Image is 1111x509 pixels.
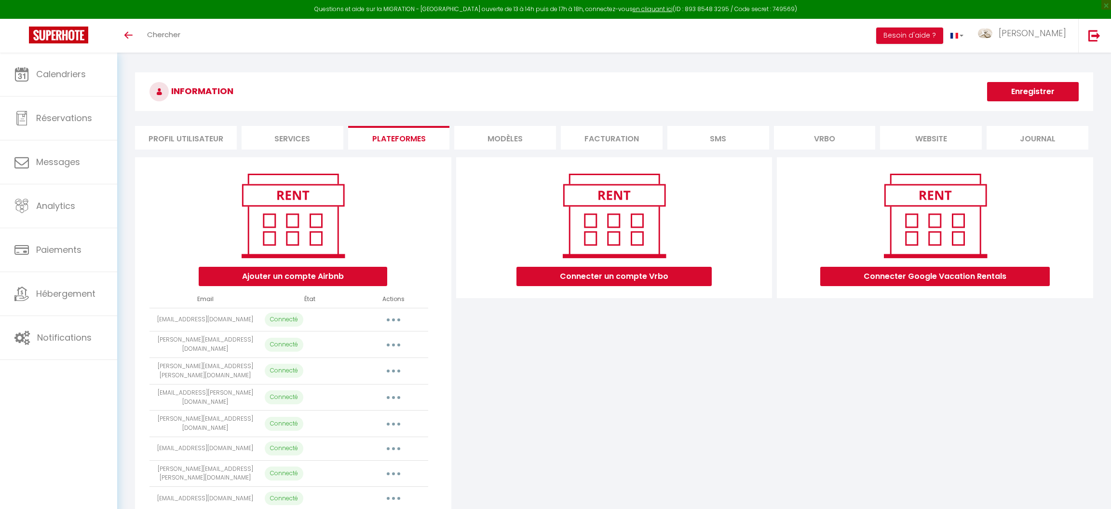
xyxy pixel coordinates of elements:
[265,467,303,481] p: Connecté
[265,313,303,327] p: Connecté
[987,82,1079,101] button: Enregistrer
[516,267,712,286] button: Connecter un compte Vrbo
[265,390,303,404] p: Connecté
[149,291,261,308] th: Email
[29,27,88,43] img: Super Booking
[135,72,1093,111] h3: INFORMATION
[261,291,358,308] th: État
[265,338,303,352] p: Connecté
[149,384,261,411] td: [EMAIL_ADDRESS][PERSON_NAME][DOMAIN_NAME]
[880,126,982,150] li: website
[1070,468,1111,509] iframe: LiveChat chat widget
[149,331,261,358] td: [PERSON_NAME][EMAIL_ADDRESS][DOMAIN_NAME]
[36,112,92,124] span: Réservations
[231,169,354,262] img: rent.png
[149,460,261,487] td: [PERSON_NAME][EMAIL_ADDRESS][PERSON_NAME][DOMAIN_NAME]
[265,417,303,431] p: Connecté
[971,19,1078,53] a: ... [PERSON_NAME]
[265,364,303,378] p: Connecté
[37,331,92,344] span: Notifications
[149,358,261,385] td: [PERSON_NAME][EMAIL_ADDRESS][PERSON_NAME][DOMAIN_NAME]
[999,27,1066,39] span: [PERSON_NAME]
[36,156,80,168] span: Messages
[199,267,387,286] button: Ajouter un compte Airbnb
[36,288,95,300] span: Hébergement
[147,29,180,40] span: Chercher
[774,126,876,150] li: Vrbo
[987,126,1088,150] li: Journal
[149,437,261,461] td: [EMAIL_ADDRESS][DOMAIN_NAME]
[36,68,86,80] span: Calendriers
[667,126,769,150] li: SMS
[561,126,663,150] li: Facturation
[633,5,673,13] a: en cliquant ici
[978,28,992,38] img: ...
[265,441,303,455] p: Connecté
[348,126,450,150] li: Plateformes
[36,244,81,256] span: Paiements
[36,200,75,212] span: Analytics
[242,126,343,150] li: Services
[135,126,237,150] li: Profil Utilisateur
[358,291,428,308] th: Actions
[553,169,676,262] img: rent.png
[149,411,261,437] td: [PERSON_NAME][EMAIL_ADDRESS][DOMAIN_NAME]
[140,19,188,53] a: Chercher
[820,267,1050,286] button: Connecter Google Vacation Rentals
[149,308,261,331] td: [EMAIL_ADDRESS][DOMAIN_NAME]
[265,492,303,506] p: Connecté
[876,28,943,44] button: Besoin d'aide ?
[874,169,997,262] img: rent.png
[454,126,556,150] li: MODÈLES
[1088,29,1100,41] img: logout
